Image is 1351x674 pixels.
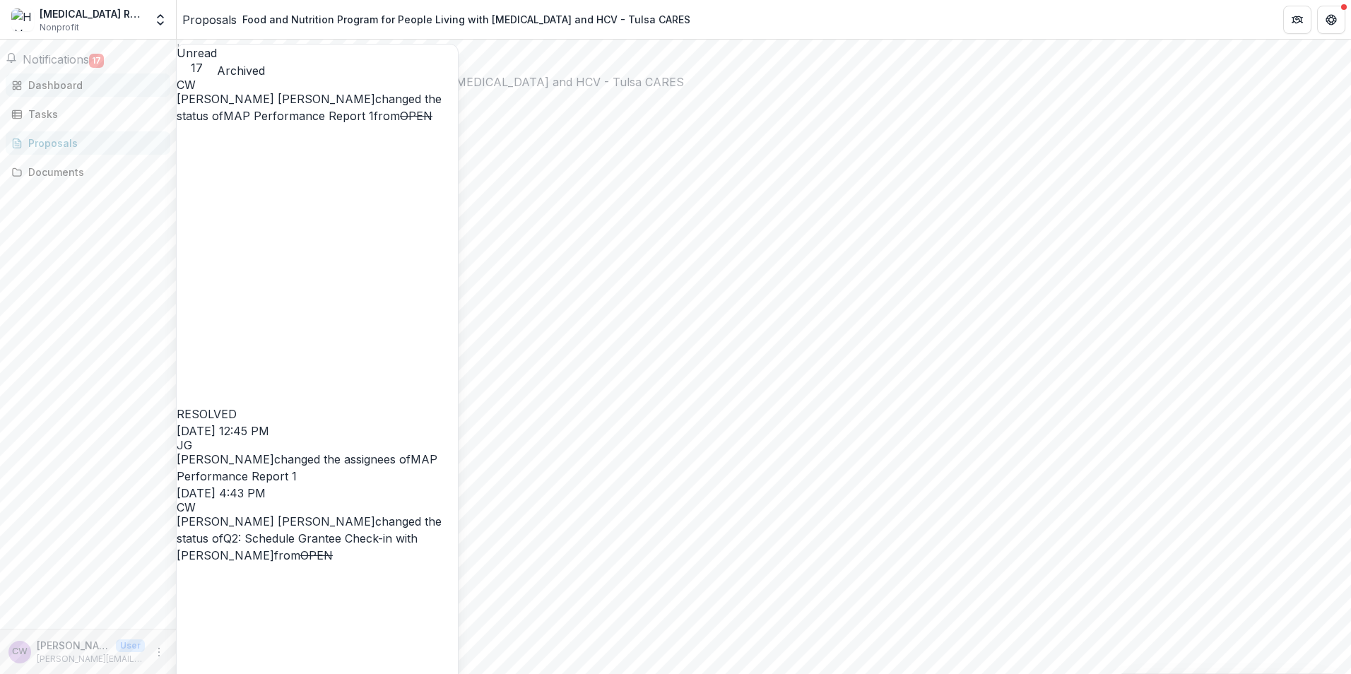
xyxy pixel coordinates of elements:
nav: breadcrumb [182,9,696,30]
button: Unread [177,45,217,75]
div: Dashboard [28,78,159,93]
button: More [151,644,167,661]
a: Proposals [6,131,170,155]
div: Tasks [28,107,159,122]
a: Proposals [182,11,237,28]
p: [DATE] 12:45 PM [177,422,458,439]
div: Food and Nutrition Program for People Living with [MEDICAL_DATA] and HCV - Tulsa CARES [242,12,690,27]
div: Proposals [28,136,159,150]
div: [MEDICAL_DATA] Resource Consortium Inc [40,6,145,21]
p: [PERSON_NAME] [PERSON_NAME] [37,638,110,653]
img: HIV Resource Consortium Inc [11,8,34,31]
div: Carly Senger Wignarajah [12,647,28,656]
p: [PERSON_NAME][EMAIL_ADDRESS][DOMAIN_NAME] [37,653,145,666]
span: Nonprofit [40,21,79,34]
p: User [116,639,145,652]
a: Q2: Schedule Grantee Check-in with [PERSON_NAME] [177,531,418,562]
button: Notifications17 [6,51,104,68]
span: [PERSON_NAME] [PERSON_NAME] [177,92,375,106]
div: Jenna Grant [177,439,458,451]
div: Carly Senger Wignarajah [177,502,458,513]
div: Health Equity Initiative [177,40,1351,57]
span: RESOLVED [177,407,237,421]
span: 17 [89,54,104,68]
p: changed the assignees of [177,451,458,485]
p: [DATE] 4:43 PM [177,485,458,502]
h2: Food and Nutrition Program for People Living with [MEDICAL_DATA] and HCV - Tulsa CARES [177,73,1351,90]
div: Documents [28,165,159,179]
a: Dashboard [6,73,170,97]
img: Health Equity Initiative [177,57,1351,73]
s: OPEN [400,109,432,123]
a: Tasks [6,102,170,126]
a: MAP Performance Report 1 [223,109,374,123]
s: OPEN [300,548,333,562]
button: Get Help [1317,6,1345,34]
span: [PERSON_NAME] [PERSON_NAME] [177,514,375,528]
button: Archived [217,62,265,79]
a: Documents [6,160,170,184]
span: Notifications [23,52,89,66]
button: Partners [1283,6,1311,34]
span: 17 [177,61,217,75]
div: Carly Senger Wignarajah [177,79,458,90]
p: changed the status of from [177,90,458,422]
button: Open entity switcher [151,6,170,34]
span: [PERSON_NAME] [177,452,274,466]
